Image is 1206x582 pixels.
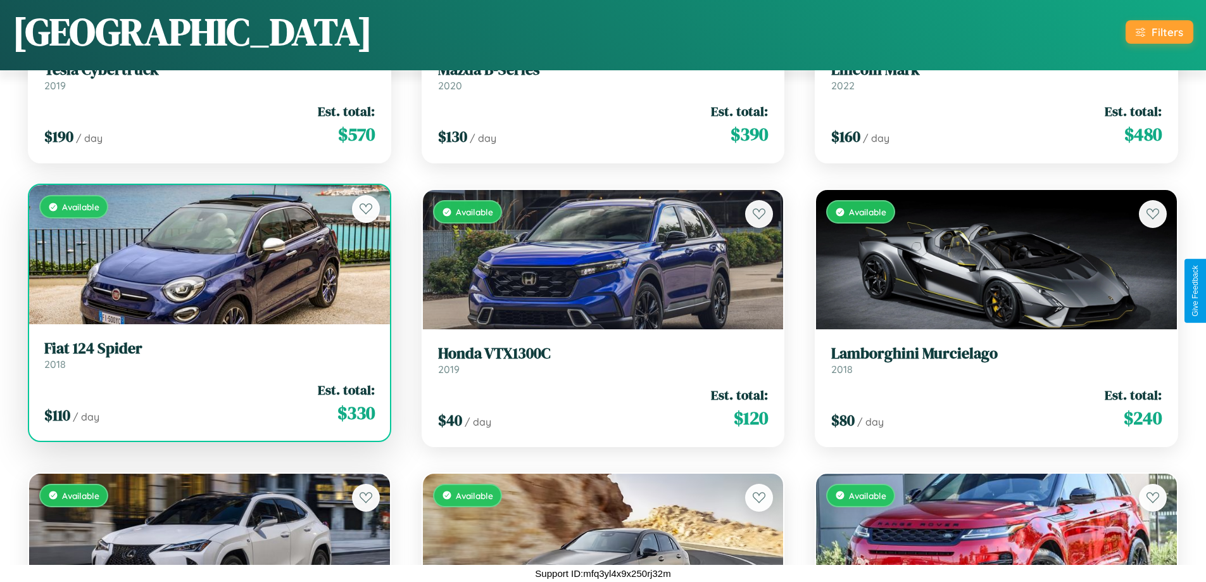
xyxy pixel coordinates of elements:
[73,410,99,423] span: / day
[1191,265,1200,317] div: Give Feedback
[1152,25,1183,39] div: Filters
[337,400,375,426] span: $ 330
[44,79,66,92] span: 2019
[438,79,462,92] span: 2020
[438,126,467,147] span: $ 130
[438,61,769,92] a: Mazda B-Series2020
[831,126,860,147] span: $ 160
[438,363,460,376] span: 2019
[734,405,768,431] span: $ 120
[535,565,670,582] p: Support ID: mfq3yl4x9x250rj32m
[849,490,886,501] span: Available
[438,61,769,79] h3: Mazda B-Series
[831,410,855,431] span: $ 80
[711,102,768,120] span: Est. total:
[465,415,491,428] span: / day
[1124,122,1162,147] span: $ 480
[62,201,99,212] span: Available
[1105,386,1162,404] span: Est. total:
[456,206,493,217] span: Available
[1124,405,1162,431] span: $ 240
[44,405,70,426] span: $ 110
[318,102,375,120] span: Est. total:
[831,79,855,92] span: 2022
[831,345,1162,363] h3: Lamborghini Murcielago
[44,339,375,370] a: Fiat 124 Spider2018
[338,122,375,147] span: $ 570
[831,363,853,376] span: 2018
[857,415,884,428] span: / day
[831,61,1162,92] a: Lincoln Mark2022
[1126,20,1193,44] button: Filters
[831,345,1162,376] a: Lamborghini Murcielago2018
[44,126,73,147] span: $ 190
[62,490,99,501] span: Available
[44,339,375,358] h3: Fiat 124 Spider
[470,132,496,144] span: / day
[863,132,889,144] span: / day
[438,345,769,376] a: Honda VTX1300C2019
[44,358,66,370] span: 2018
[44,61,375,92] a: Tesla Cybertruck2019
[849,206,886,217] span: Available
[731,122,768,147] span: $ 390
[711,386,768,404] span: Est. total:
[318,381,375,399] span: Est. total:
[13,6,372,58] h1: [GEOGRAPHIC_DATA]
[831,61,1162,79] h3: Lincoln Mark
[44,61,375,79] h3: Tesla Cybertruck
[1105,102,1162,120] span: Est. total:
[456,490,493,501] span: Available
[76,132,103,144] span: / day
[438,345,769,363] h3: Honda VTX1300C
[438,410,462,431] span: $ 40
